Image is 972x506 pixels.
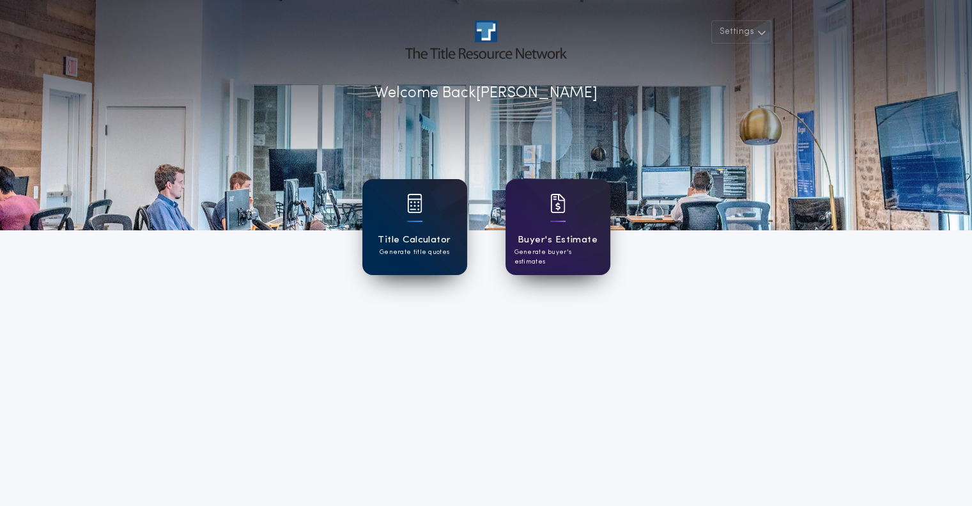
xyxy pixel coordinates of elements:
[407,194,422,213] img: card icon
[550,194,566,213] img: card icon
[518,233,598,248] h1: Buyer's Estimate
[380,248,449,257] p: Generate title quotes
[711,20,771,43] button: Settings
[378,233,451,248] h1: Title Calculator
[514,248,601,267] p: Generate buyer's estimates
[374,82,598,105] p: Welcome Back [PERSON_NAME]
[362,179,467,275] a: card iconTitle CalculatorGenerate title quotes
[505,179,610,275] a: card iconBuyer's EstimateGenerate buyer's estimates
[405,20,566,59] img: account-logo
